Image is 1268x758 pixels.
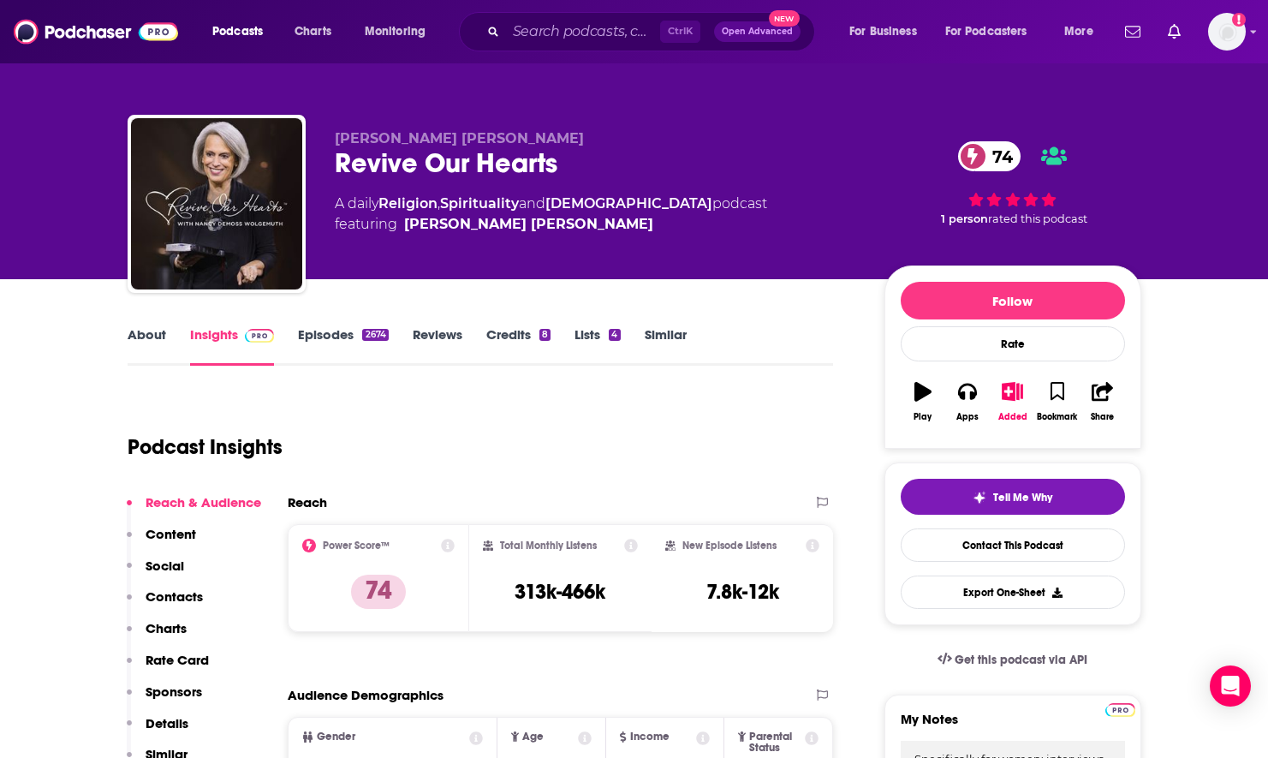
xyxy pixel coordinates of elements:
[958,141,1021,171] a: 74
[956,412,979,422] div: Apps
[335,194,767,235] div: A daily podcast
[973,491,986,504] img: tell me why sparkle
[515,579,605,605] h3: 313k-466k
[500,540,597,552] h2: Total Monthly Listens
[486,326,551,366] a: Credits8
[849,20,917,44] span: For Business
[362,329,388,341] div: 2674
[128,326,166,366] a: About
[440,195,519,212] a: Spirituality
[127,558,184,589] button: Social
[14,15,178,48] img: Podchaser - Follow, Share and Rate Podcasts
[988,212,1087,225] span: rated this podcast
[914,412,932,422] div: Play
[1105,701,1135,717] a: Pro website
[127,683,202,715] button: Sponsors
[1232,13,1246,27] svg: Add a profile image
[1064,20,1093,44] span: More
[1118,17,1147,46] a: Show notifications dropdown
[146,715,188,731] p: Details
[323,540,390,552] h2: Power Score™
[901,371,945,433] button: Play
[146,526,196,542] p: Content
[660,21,700,43] span: Ctrl K
[1035,371,1080,433] button: Bookmark
[1080,371,1124,433] button: Share
[351,575,406,609] p: 74
[1208,13,1246,51] img: User Profile
[190,326,275,366] a: InsightsPodchaser Pro
[283,18,342,45] a: Charts
[901,326,1125,361] div: Rate
[1037,412,1077,422] div: Bookmark
[941,212,988,225] span: 1 person
[295,20,331,44] span: Charts
[1091,412,1114,422] div: Share
[539,329,551,341] div: 8
[749,731,802,754] span: Parental Status
[127,715,188,747] button: Details
[146,620,187,636] p: Charts
[837,18,938,45] button: open menu
[146,494,261,510] p: Reach & Audience
[245,329,275,343] img: Podchaser Pro
[901,711,1125,741] label: My Notes
[413,326,462,366] a: Reviews
[127,588,203,620] button: Contacts
[714,21,801,42] button: Open AdvancedNew
[200,18,285,45] button: open menu
[545,195,712,212] a: [DEMOGRAPHIC_DATA]
[438,195,440,212] span: ,
[609,329,620,341] div: 4
[212,20,263,44] span: Podcasts
[131,118,302,289] img: Revive Our Hearts
[645,326,687,366] a: Similar
[127,652,209,683] button: Rate Card
[706,579,779,605] h3: 7.8k-12k
[146,588,203,605] p: Contacts
[506,18,660,45] input: Search podcasts, credits, & more...
[945,371,990,433] button: Apps
[1105,703,1135,717] img: Podchaser Pro
[574,326,620,366] a: Lists4
[378,195,438,212] a: Religion
[769,10,800,27] span: New
[519,195,545,212] span: and
[901,576,1125,609] button: Export One-Sheet
[934,18,1052,45] button: open menu
[127,526,196,558] button: Content
[1052,18,1115,45] button: open menu
[884,130,1141,236] div: 74 1 personrated this podcast
[630,731,670,743] span: Income
[335,214,767,235] span: featuring
[998,412,1027,422] div: Added
[298,326,388,366] a: Episodes2674
[288,687,444,703] h2: Audience Demographics
[993,491,1052,504] span: Tell Me Why
[146,683,202,700] p: Sponsors
[945,20,1027,44] span: For Podcasters
[955,653,1087,667] span: Get this podcast via API
[901,479,1125,515] button: tell me why sparkleTell Me Why
[1161,17,1188,46] a: Show notifications dropdown
[288,494,327,510] h2: Reach
[722,27,793,36] span: Open Advanced
[682,540,777,552] h2: New Episode Listens
[924,639,1102,681] a: Get this podcast via API
[127,494,261,526] button: Reach & Audience
[475,12,831,51] div: Search podcasts, credits, & more...
[1208,13,1246,51] button: Show profile menu
[365,20,426,44] span: Monitoring
[1210,665,1251,707] div: Open Intercom Messenger
[146,652,209,668] p: Rate Card
[317,731,355,743] span: Gender
[990,371,1034,433] button: Added
[146,558,184,574] p: Social
[127,620,187,652] button: Charts
[901,282,1125,319] button: Follow
[404,214,653,235] a: Nancy DeMoss Wolgemuth
[1208,13,1246,51] span: Logged in as nwierenga
[522,731,544,743] span: Age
